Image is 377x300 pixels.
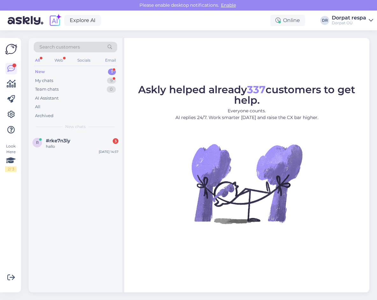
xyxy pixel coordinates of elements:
[65,124,86,130] span: New chats
[35,86,59,93] div: Team chats
[320,16,329,25] div: DR
[5,166,17,172] div: 2 / 3
[270,15,305,26] div: Online
[53,56,64,64] div: Web
[107,86,116,93] div: 0
[35,113,53,119] div: Archived
[107,78,116,84] div: 9
[130,108,364,121] p: Everyone counts. AI replies 24/7. Work smarter [DATE] and raise the CX bar higher.
[219,2,238,8] span: Enable
[189,126,304,241] img: No Chat active
[332,15,373,26] a: Dorpat respaDorpat OÜ
[108,69,116,75] div: 1
[64,15,101,26] a: Explore AI
[76,56,92,64] div: Socials
[35,95,59,101] div: AI Assistant
[36,140,39,145] span: r
[5,143,17,172] div: Look Here
[46,138,70,144] span: #rke7n3ly
[104,56,117,64] div: Email
[35,78,53,84] div: My chats
[46,144,118,149] div: hallo
[99,149,118,154] div: [DATE] 14:57
[332,15,366,20] div: Dorpat respa
[138,83,355,106] span: Askly helped already customers to get help.
[48,14,62,27] img: explore-ai
[35,69,45,75] div: New
[35,104,40,110] div: All
[39,44,80,50] span: Search customers
[332,20,366,26] div: Dorpat OÜ
[5,43,17,55] img: Askly Logo
[247,83,266,96] b: 337
[34,56,41,64] div: All
[113,138,118,144] div: 3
